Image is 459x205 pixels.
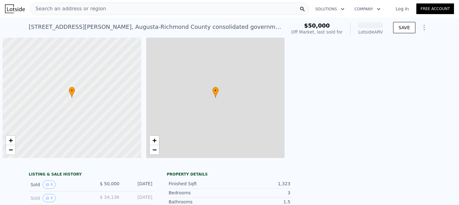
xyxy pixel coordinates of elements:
[69,88,75,93] span: •
[100,181,119,186] span: $ 50,000
[9,136,13,144] span: +
[31,181,87,189] div: Sold
[310,3,350,15] button: Solutions
[152,136,156,144] span: +
[230,181,291,187] div: 1,323
[30,5,106,13] span: Search an address or region
[31,194,87,202] div: Sold
[230,190,291,196] div: 3
[150,136,159,145] a: Zoom in
[350,3,386,15] button: Company
[100,195,119,200] span: $ 34,136
[416,3,454,14] a: Free Account
[125,194,152,202] div: [DATE]
[291,29,343,35] div: Off Market, last sold for
[212,88,219,93] span: •
[29,172,154,178] div: LISTING & SALE HISTORY
[29,23,281,31] div: [STREET_ADDRESS][PERSON_NAME] , Augusta-Richmond County consolidated government (balance) , GA 30901
[6,145,15,155] a: Zoom out
[169,199,230,205] div: Bathrooms
[358,29,383,35] div: Lotside ARV
[5,4,25,13] img: Lotside
[393,22,415,33] button: SAVE
[169,181,230,187] div: Finished Sqft
[43,181,56,189] button: View historical data
[212,87,219,98] div: •
[150,145,159,155] a: Zoom out
[152,146,156,154] span: −
[230,199,291,205] div: 1.5
[304,22,330,29] span: $50,000
[125,181,152,189] div: [DATE]
[169,190,230,196] div: Bedrooms
[6,136,15,145] a: Zoom in
[388,6,416,12] a: Log In
[167,172,292,177] div: Property details
[9,146,13,154] span: −
[418,21,430,34] button: Show Options
[43,194,56,202] button: View historical data
[69,87,75,98] div: •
